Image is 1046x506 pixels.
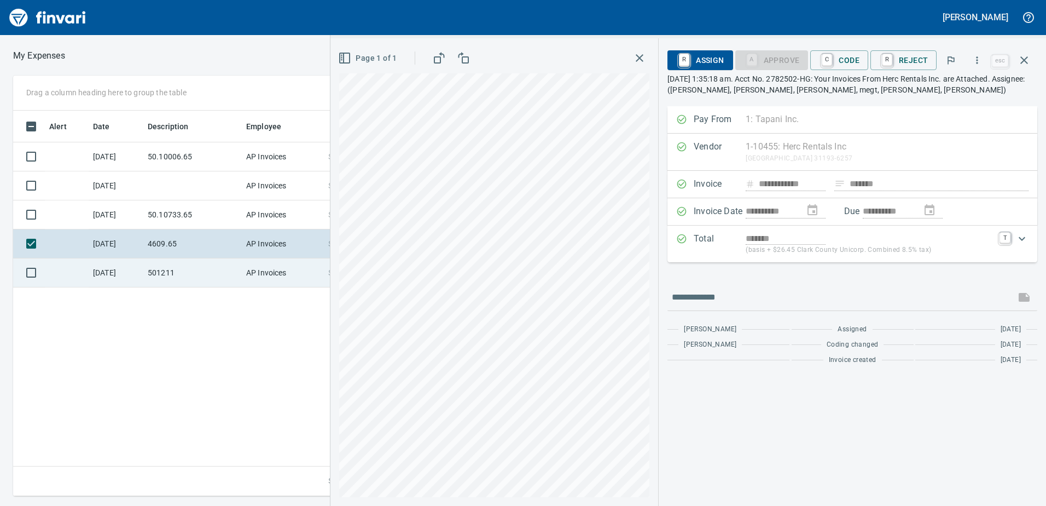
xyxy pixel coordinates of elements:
[1001,355,1021,366] span: [DATE]
[879,51,928,70] span: Reject
[999,232,1010,243] a: T
[1001,340,1021,350] span: [DATE]
[746,245,993,256] p: (basis + $26.45 Clark County Unicorp. Combined 8.5% tax)
[89,142,143,171] td: [DATE]
[242,142,324,171] td: AP Invoices
[965,48,989,72] button: More
[242,229,324,258] td: AP Invoices
[328,151,333,162] span: $
[7,4,89,31] img: Finvari
[810,50,868,70] button: CCode
[882,54,892,66] a: R
[940,9,1011,26] button: [PERSON_NAME]
[49,120,67,133] span: Alert
[684,340,736,350] span: [PERSON_NAME]
[939,48,963,72] button: Flag
[667,50,733,70] button: RAssign
[89,258,143,287] td: [DATE]
[735,55,809,64] div: Coding Required
[13,49,65,62] nav: breadcrumb
[684,324,736,335] span: [PERSON_NAME]
[992,55,1008,67] a: esc
[819,51,859,70] span: Code
[89,171,143,200] td: [DATE]
[679,54,689,66] a: R
[336,48,401,68] button: Page 1 of 1
[148,120,203,133] span: Description
[143,142,242,171] td: 50.10006.65
[1011,284,1037,311] span: This records your message into the invoice and notifies anyone mentioned
[242,258,324,287] td: AP Invoices
[989,47,1037,73] span: Close invoice
[242,200,324,229] td: AP Invoices
[143,200,242,229] td: 50.10733.65
[89,200,143,229] td: [DATE]
[822,54,832,66] a: C
[26,87,187,98] p: Drag a column heading here to group the table
[328,238,333,249] span: $
[676,51,724,70] span: Assign
[93,120,110,133] span: Date
[870,50,937,70] button: RReject
[838,324,867,335] span: Assigned
[13,49,65,62] p: My Expenses
[328,209,333,220] span: $
[143,229,242,258] td: 4609.65
[246,120,295,133] span: Employee
[328,475,333,487] span: $
[694,232,746,256] p: Total
[328,267,333,278] span: $
[829,355,876,366] span: Invoice created
[943,12,1008,23] h5: [PERSON_NAME]
[242,171,324,200] td: AP Invoices
[827,340,879,350] span: Coding changed
[148,120,189,133] span: Description
[89,229,143,258] td: [DATE]
[246,120,281,133] span: Employee
[667,73,1037,95] p: [DATE] 1:35:18 am. Acct No. 2782502-HG: Your Invoices From Herc Rentals Inc. are Attached. Assign...
[1001,324,1021,335] span: [DATE]
[340,51,397,65] span: Page 1 of 1
[49,120,81,133] span: Alert
[328,180,333,191] span: $
[143,258,242,287] td: 501211
[667,226,1037,262] div: Expand
[93,120,124,133] span: Date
